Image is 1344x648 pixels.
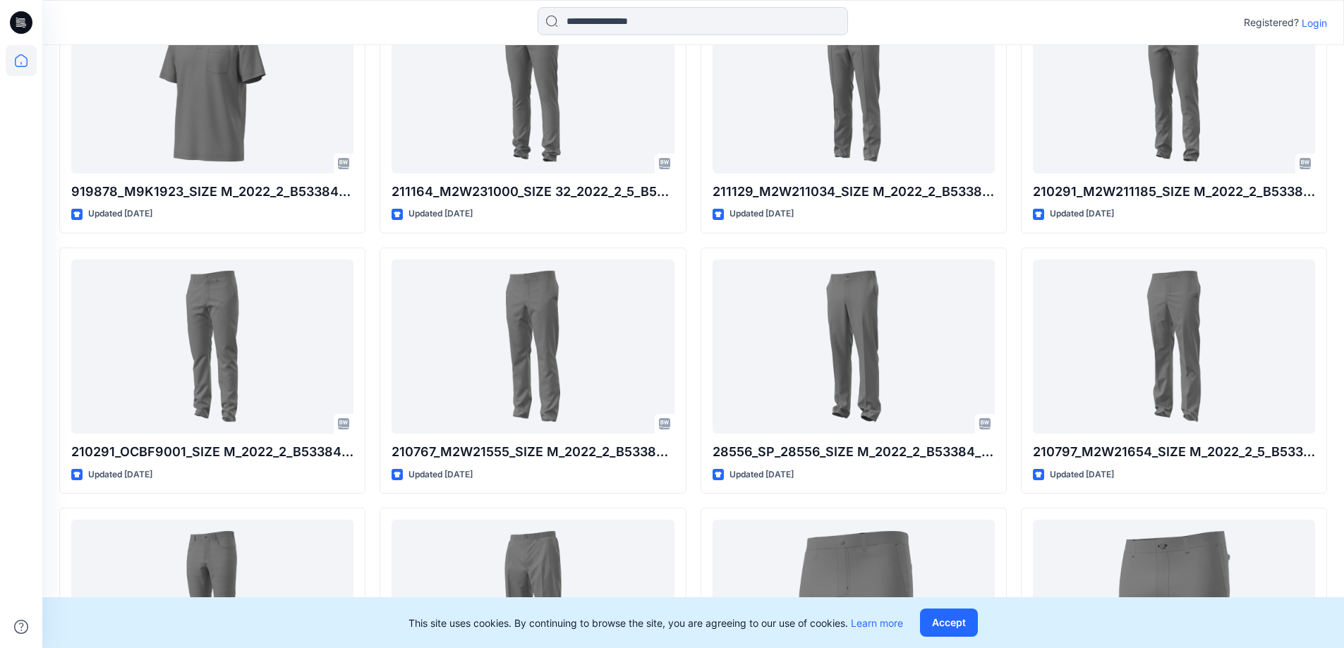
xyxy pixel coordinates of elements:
[71,182,353,202] p: 919878_M9K1923_SIZE M_2022_2_B53384_TL_05_20_25
[408,467,473,482] p: Updated [DATE]
[408,616,903,630] p: This site uses cookies. By continuing to browse the site, you are agreeing to our use of cookies.
[713,182,995,202] p: 211129_M2W211034_SIZE M_2022_2_B53384_HA_03_10_25
[408,207,473,221] p: Updated [DATE]
[851,617,903,629] a: Learn more
[71,259,353,434] a: 210291_OCBF9001_SIZE M_2022_2_B53384_TL_03_07_25
[1244,14,1299,31] p: Registered?
[88,207,152,221] p: Updated [DATE]
[1050,467,1114,482] p: Updated [DATE]
[920,609,978,637] button: Accept
[1302,16,1327,30] p: Login
[71,442,353,462] p: 210291_OCBF9001_SIZE M_2022_2_B53384_TL_03_07_25
[1050,207,1114,221] p: Updated [DATE]
[729,467,794,482] p: Updated [DATE]
[392,442,674,462] p: 210767_M2W21555_SIZE M_2022_2_B53384_TL_03_04_25
[713,442,995,462] p: 28556_SP_28556_SIZE M_2022_2_B53384_HA_03_20_25
[88,467,152,482] p: Updated [DATE]
[1033,182,1315,202] p: 210291_M2W211185_SIZE M_2022_2_B53384_HA_03_06_25
[392,259,674,434] a: 210767_M2W21555_SIZE M_2022_2_B53384_TL_03_04_25
[713,259,995,434] a: 28556_SP_28556_SIZE M_2022_2_B53384_HA_03_20_25
[1033,259,1315,434] a: 210797_M2W21654_SIZE M_2022_2_5_B53384_MP_03_10_2025
[392,182,674,202] p: 211164_M2W231000_SIZE 32_2022_2_5_B53384_MP_03_13_2025
[729,207,794,221] p: Updated [DATE]
[1033,442,1315,462] p: 210797_M2W21654_SIZE M_2022_2_5_B53384_MP_03_10_2025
